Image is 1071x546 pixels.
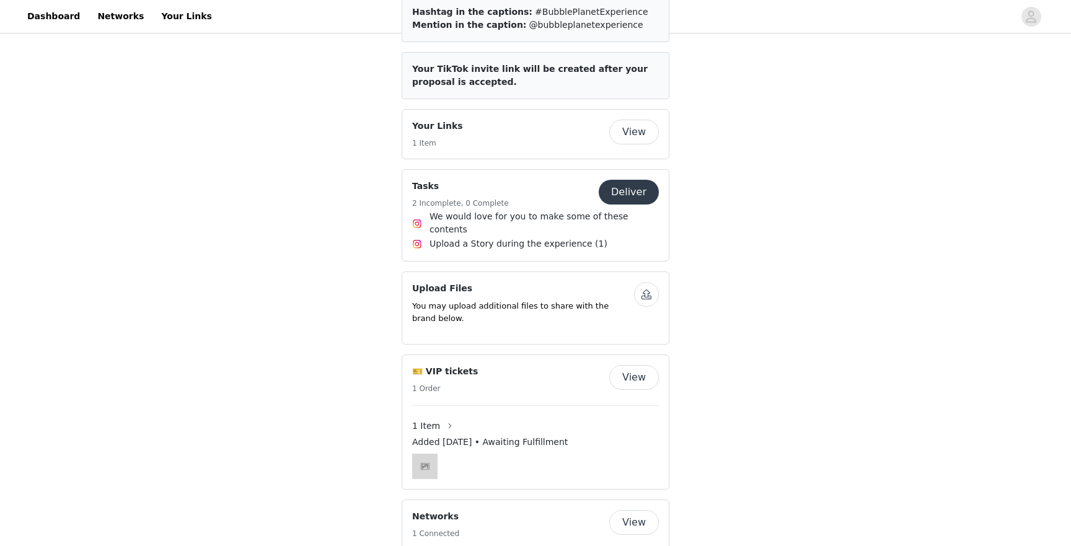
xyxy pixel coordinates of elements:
[412,383,478,394] h5: 1 Order
[412,436,568,449] span: Added [DATE] • Awaiting Fulfillment
[90,2,151,30] a: Networks
[412,20,526,30] span: Mention in the caption:
[412,365,478,378] h4: 🎫 VIP tickets
[412,7,532,17] span: Hashtag in the captions:
[412,454,438,479] img: TEST - Experience 1
[412,239,422,249] img: Instagram Icon
[599,180,659,205] button: Deliver
[412,528,459,539] h5: 1 Connected
[20,2,87,30] a: Dashboard
[535,7,648,17] span: #BubblePlanetExperience
[412,120,463,133] h4: Your Links
[430,237,607,250] span: Upload a Story during the experience (1)
[412,198,509,209] h5: 2 Incomplete, 0 Complete
[412,138,463,149] h5: 1 Item
[609,120,659,144] button: View
[154,2,219,30] a: Your Links
[529,20,643,30] span: @bubbleplanetexperience
[412,64,648,87] span: Your TikTok invite link will be created after your proposal is accepted.
[1025,7,1037,27] div: avatar
[412,420,440,433] span: 1 Item
[412,180,509,193] h4: Tasks
[412,282,634,295] h4: Upload Files
[609,510,659,535] button: View
[412,219,422,229] img: Instagram Icon
[609,365,659,390] button: View
[402,354,669,490] div: 🎫 VIP tickets
[412,510,459,523] h4: Networks
[430,210,659,236] span: We would love for you to make some of these contents
[402,169,669,262] div: Tasks
[412,300,634,324] p: You may upload additional files to share with the brand below.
